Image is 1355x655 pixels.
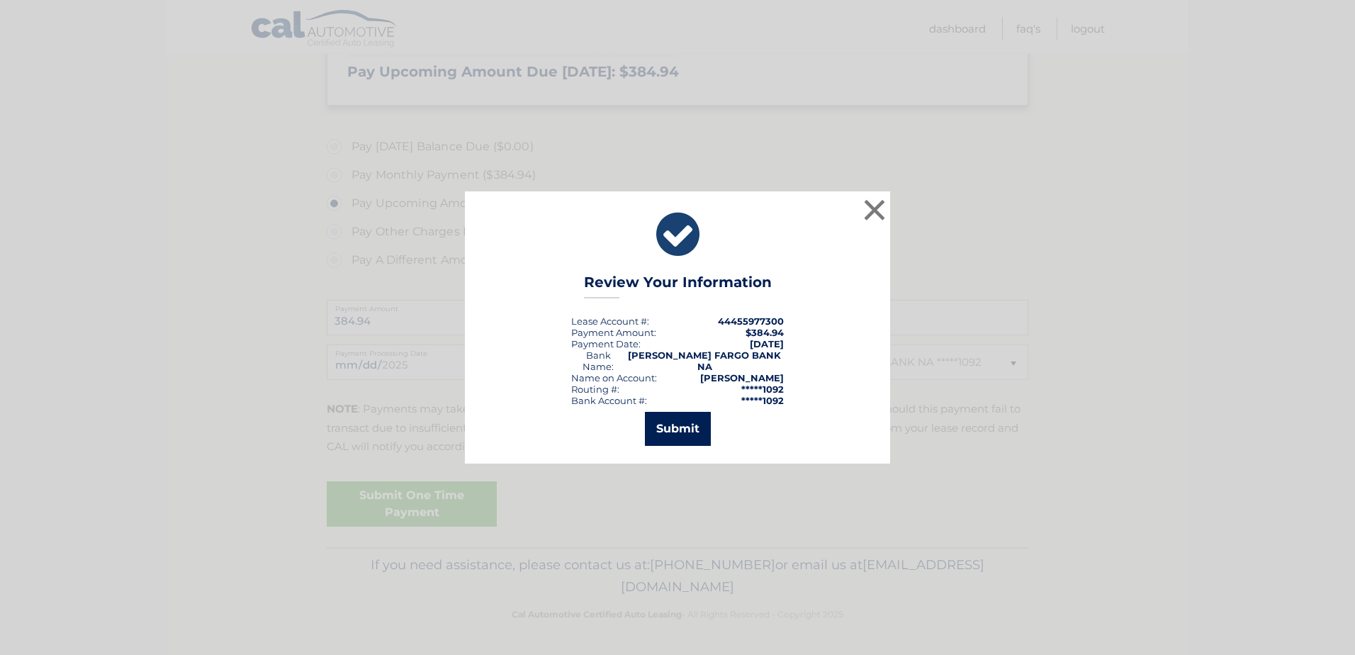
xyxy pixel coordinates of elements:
[645,412,711,446] button: Submit
[746,327,784,338] span: $384.94
[860,196,889,224] button: ×
[628,349,781,372] strong: [PERSON_NAME] FARGO BANK NA
[700,372,784,384] strong: [PERSON_NAME]
[571,372,657,384] div: Name on Account:
[571,327,656,338] div: Payment Amount:
[571,315,649,327] div: Lease Account #:
[750,338,784,349] span: [DATE]
[571,338,641,349] div: :
[584,274,772,298] h3: Review Your Information
[571,384,619,395] div: Routing #:
[718,315,784,327] strong: 44455977300
[571,395,647,406] div: Bank Account #:
[571,338,639,349] span: Payment Date
[571,349,625,372] div: Bank Name:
